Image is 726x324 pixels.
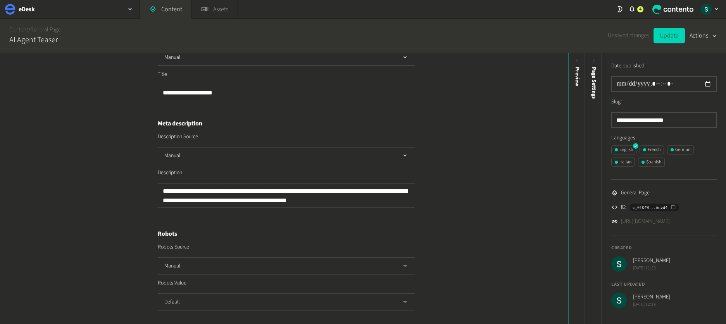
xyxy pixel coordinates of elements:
[611,98,623,106] label: Slug
[28,26,30,34] span: /
[621,203,626,211] span: ID:
[158,119,415,128] h4: Meta description
[633,301,670,308] span: [DATE] 12:19
[640,145,664,154] button: French
[19,5,35,14] h2: eDesk
[9,26,28,34] a: Content
[638,158,665,167] button: Spanish
[633,204,667,211] span: c_01K4W...Acvd4
[690,28,717,43] button: Actions
[621,189,650,197] span: General Page
[654,28,685,43] button: Update
[611,245,717,252] h4: Created
[158,147,415,164] button: Manual
[642,159,661,166] div: Spanish
[633,265,670,272] span: [DATE] 11:33
[158,243,189,251] label: Robots Source
[611,281,717,288] h4: Last updated
[611,134,717,142] label: Languages
[158,49,415,66] button: Manual
[608,31,649,40] span: Unsaved changes
[639,6,642,13] span: 4
[621,218,670,226] a: [URL][DOMAIN_NAME]
[611,256,627,272] img: Sarah Grady
[633,257,670,265] span: [PERSON_NAME]
[671,146,690,153] div: German
[9,34,58,46] h2: AI Agent Teaser
[30,26,60,34] a: General Page
[158,169,182,177] label: Description
[611,62,645,70] label: Date published
[590,67,598,99] span: Page Settings
[633,293,670,301] span: [PERSON_NAME]
[158,293,415,310] button: Default
[629,204,679,211] button: c_01K4W...Acvd4
[158,279,186,287] label: Robots Value
[667,145,694,154] button: German
[611,293,627,308] img: Sarah Grady
[611,145,636,154] button: English
[615,146,633,153] div: English
[158,257,415,274] button: Manual
[573,67,581,86] div: Preview
[611,158,635,167] button: Italian
[615,159,631,166] div: Italian
[158,229,415,238] h4: Robots
[5,4,16,15] img: eDesk
[643,146,660,153] div: French
[701,4,712,15] img: Sarah Grady
[158,70,167,79] label: Title
[158,133,198,141] label: Description Source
